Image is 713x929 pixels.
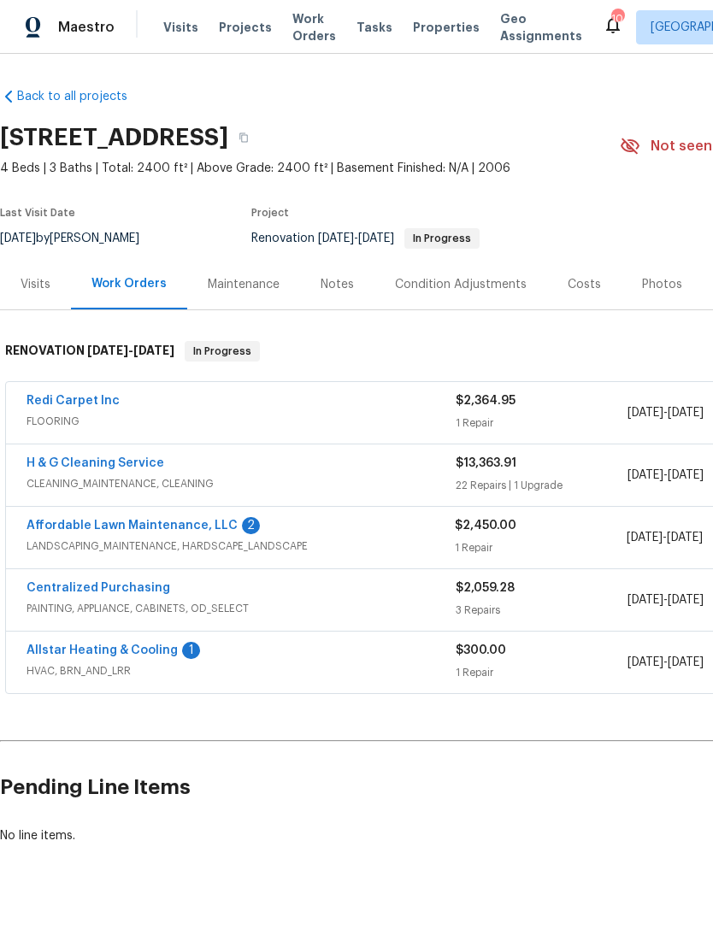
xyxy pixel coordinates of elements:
a: Redi Carpet Inc [27,395,120,407]
span: [DATE] [628,407,663,419]
span: [DATE] [628,594,663,606]
div: Costs [568,276,601,293]
div: Work Orders [91,275,167,292]
span: [DATE] [668,594,704,606]
div: Condition Adjustments [395,276,527,293]
span: - [627,529,703,546]
span: [DATE] [87,344,128,356]
span: Properties [413,19,480,36]
span: Projects [219,19,272,36]
div: 1 Repair [455,539,626,556]
button: Copy Address [228,122,259,153]
span: - [318,232,394,244]
div: Maintenance [208,276,280,293]
span: Geo Assignments [500,10,582,44]
span: $2,059.28 [456,582,515,594]
div: Notes [321,276,354,293]
span: CLEANING_MAINTENANCE, CLEANING [27,475,456,492]
div: 22 Repairs | 1 Upgrade [456,477,628,494]
span: - [628,654,704,671]
div: 2 [242,517,260,534]
a: Affordable Lawn Maintenance, LLC [27,520,238,532]
span: $2,364.95 [456,395,516,407]
h6: RENOVATION [5,341,174,362]
span: $2,450.00 [455,520,516,532]
span: $13,363.91 [456,457,516,469]
span: [DATE] [133,344,174,356]
span: Tasks [356,21,392,33]
a: H & G Cleaning Service [27,457,164,469]
span: Maestro [58,19,115,36]
span: HVAC, BRN_AND_LRR [27,662,456,679]
span: FLOORING [27,413,456,430]
span: [DATE] [628,469,663,481]
span: In Progress [186,343,258,360]
div: 1 [182,642,200,659]
a: Centralized Purchasing [27,582,170,594]
div: 10 [611,10,623,27]
span: Project [251,208,289,218]
span: [DATE] [627,532,663,544]
span: Visits [163,19,198,36]
span: [DATE] [668,469,704,481]
div: 3 Repairs [456,602,628,619]
div: Photos [642,276,682,293]
div: 1 Repair [456,664,628,681]
span: [DATE] [318,232,354,244]
span: [DATE] [667,532,703,544]
span: - [628,404,704,421]
span: - [87,344,174,356]
span: PAINTING, APPLIANCE, CABINETS, OD_SELECT [27,600,456,617]
span: - [628,591,704,609]
span: - [628,467,704,484]
span: $300.00 [456,644,506,656]
div: 1 Repair [456,415,628,432]
span: [DATE] [668,407,704,419]
span: In Progress [406,233,478,244]
span: [DATE] [668,656,704,668]
span: Renovation [251,232,480,244]
a: Allstar Heating & Cooling [27,644,178,656]
span: [DATE] [358,232,394,244]
span: LANDSCAPING_MAINTENANCE, HARDSCAPE_LANDSCAPE [27,538,455,555]
div: Visits [21,276,50,293]
span: Work Orders [292,10,336,44]
span: [DATE] [628,656,663,668]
